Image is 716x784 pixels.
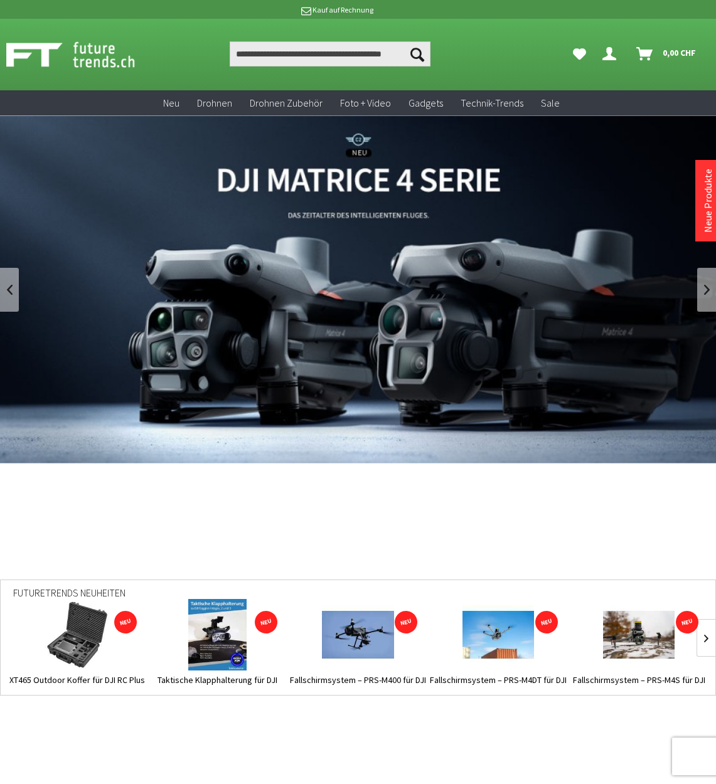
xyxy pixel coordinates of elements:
[154,90,188,116] a: Neu
[532,90,569,116] a: Sale
[404,41,430,66] button: Suchen
[331,90,400,116] a: Foto + Video
[7,674,147,699] a: XT465 Outdoor Koffer für DJI RC Plus 2 Controller
[702,169,714,233] a: Neue Produkte
[340,97,391,109] span: Foto + Video
[288,674,429,699] a: Fallschirmsystem – PRS-M400 für DJI Matrice 400
[597,41,626,66] a: Dein Konto
[452,90,532,116] a: Technik-Trends
[569,674,709,699] a: Fallschirmsystem – PRS-M4S für DJI Matrice 4...
[322,599,393,670] img: Fallschirmsystem – PRS-M400 für DJI Matrice 400
[41,599,113,670] img: XT465 Outdoor Koffer für DJI RC Plus 2 Controller
[603,599,675,670] img: Fallschirmsystem – PRS-M4S für DJI Matrice 4 Series
[6,39,163,70] img: Shop Futuretrends - zur Startseite wechseln
[428,674,569,699] a: Fallschirmsystem – PRS-M4DT für DJI Dock 3
[188,90,241,116] a: Drohnen
[230,41,430,66] input: Produkt, Marke, Kategorie, EAN, Artikelnummer…
[663,43,696,63] span: 0,00 CHF
[400,90,452,116] a: Gadgets
[241,90,331,116] a: Drohnen Zubehör
[567,41,592,66] a: Meine Favoriten
[462,599,534,670] img: Fallschirmsystem – PRS-M4DT für DJI Dock 3
[163,97,179,109] span: Neu
[250,97,323,109] span: Drohnen Zubehör
[541,97,560,109] span: Sale
[147,674,288,699] a: Taktische Klapphalterung für DJI Goggles...
[188,599,247,670] img: Taktische Klapphalterung für DJI Goggles Integra, 2 und 3
[13,580,703,615] div: Futuretrends Neuheiten
[461,97,523,109] span: Technik-Trends
[409,97,443,109] span: Gadgets
[197,97,232,109] span: Drohnen
[631,41,702,66] a: Warenkorb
